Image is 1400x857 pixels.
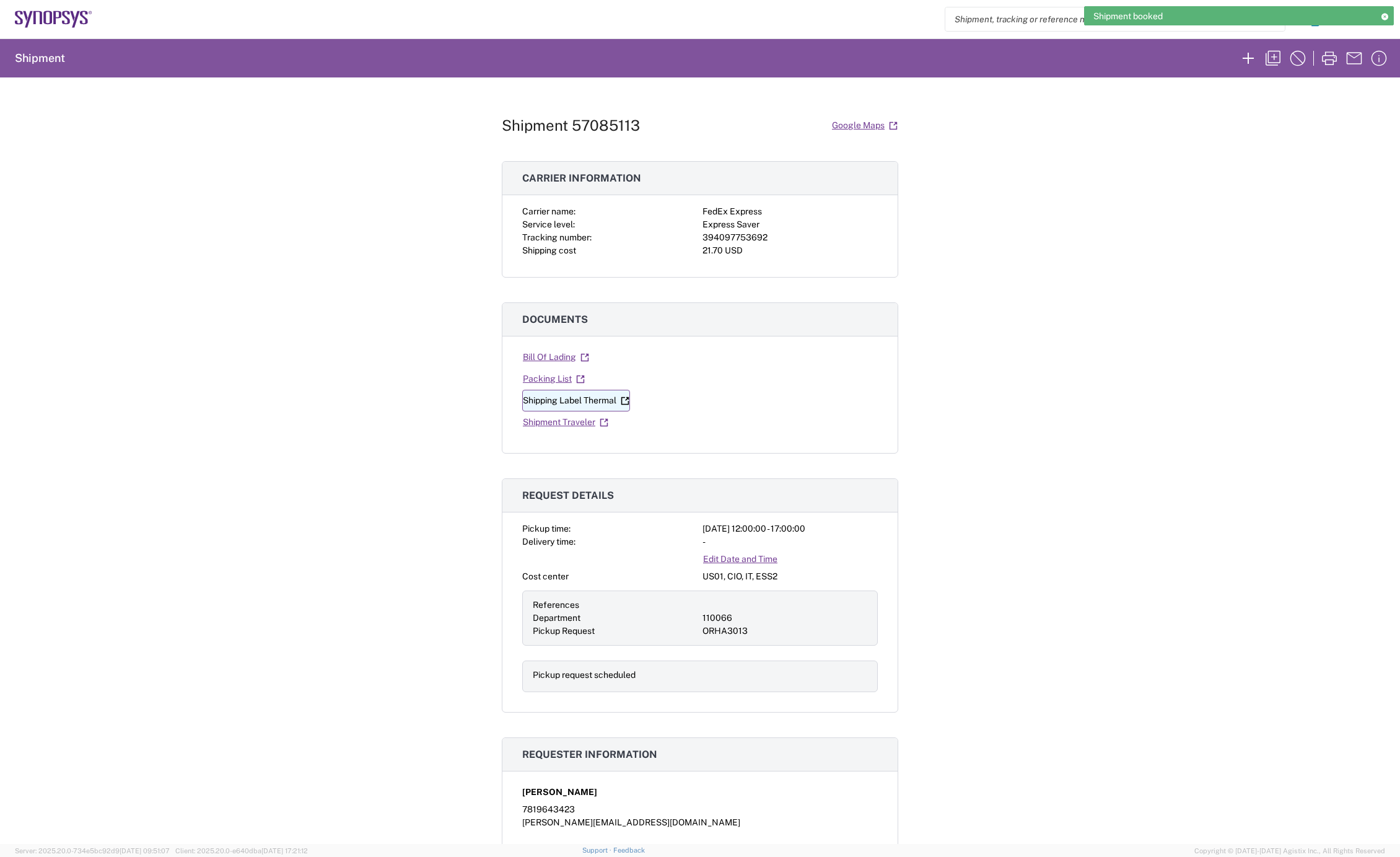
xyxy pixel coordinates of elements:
[522,172,641,184] span: Carrier information
[522,245,576,255] span: Shipping cost
[15,847,170,855] span: Server: 2025.20.0-734e5bc92d9
[582,846,613,854] a: Support
[522,537,575,547] span: Delivery time:
[945,7,1266,31] input: Shipment, tracking or reference number
[702,612,867,625] div: 110066
[261,847,308,855] span: [DATE] 17:21:12
[533,612,698,625] div: Department
[15,51,65,66] h2: Shipment
[522,524,571,534] span: Pickup time:
[522,749,657,760] span: Requester information
[175,847,308,855] span: Client: 2025.20.0-e640dba
[702,231,878,244] div: 394097753692
[522,816,878,829] div: [PERSON_NAME][EMAIL_ADDRESS][DOMAIN_NAME]
[522,490,614,501] span: Request details
[702,218,878,231] div: Express Saver
[533,625,698,638] div: Pickup Request
[533,600,579,610] span: References
[522,786,597,799] span: [PERSON_NAME]
[1194,845,1385,856] span: Copyright © [DATE]-[DATE] Agistix Inc., All Rights Reserved
[522,411,609,433] a: Shipment Traveler
[522,368,585,390] a: Packing List
[702,522,878,535] div: [DATE] 12:00:00 - 17:00:00
[522,219,575,229] span: Service level:
[702,625,867,638] div: ORHA3013
[1093,11,1163,22] span: Shipment booked
[522,206,575,216] span: Carrier name:
[702,570,878,583] div: US01, CIO, IT, ESS2
[522,803,878,816] div: 7819643423
[702,244,878,257] div: 21.70 USD
[522,314,588,325] span: Documents
[613,846,645,854] a: Feedback
[522,232,592,242] span: Tracking number:
[522,390,630,411] a: Shipping Label Thermal
[702,205,878,218] div: FedEx Express
[533,670,636,680] span: Pickup request scheduled
[831,115,898,136] a: Google Maps
[702,548,778,570] a: Edit Date and Time
[522,571,569,581] span: Cost center
[702,535,878,548] div: -
[522,346,590,368] a: Bill Of Lading
[502,116,640,134] h1: Shipment 57085113
[120,847,170,855] span: [DATE] 09:51:07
